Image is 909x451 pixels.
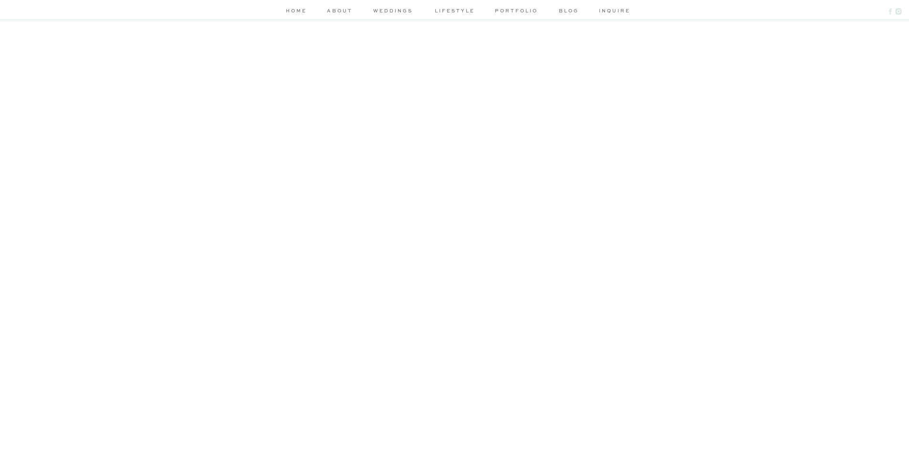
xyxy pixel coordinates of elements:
a: weddings [370,7,416,17]
a: home [284,7,309,17]
a: about [325,7,354,17]
a: lifestyle [432,7,478,17]
a: portfolio [494,7,539,17]
a: inquire [599,7,626,17]
a: blog [555,7,583,17]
